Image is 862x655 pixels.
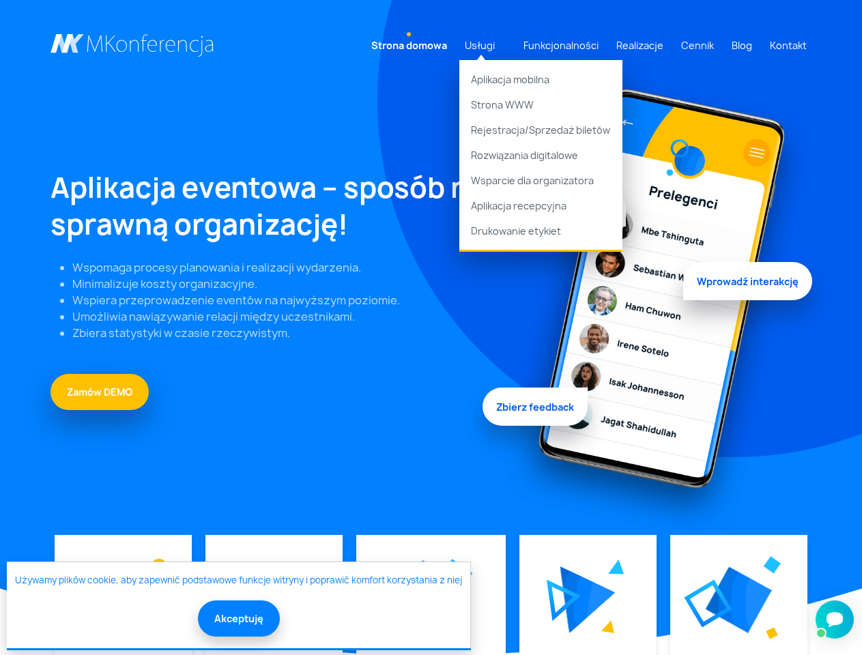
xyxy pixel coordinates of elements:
a: Używamy plików cookie, aby zapewnić podstawowe funkcje witryny i poprawić komfort korzystania z niej [15,574,462,587]
img: Graficzny element strony [766,627,778,639]
a: Drukowanie etykiet [459,218,622,250]
a: Funkcjonalności [518,33,604,58]
img: Graficzny element strony [560,566,616,633]
span: Wprowadź interakcję [683,258,812,296]
a: Kontakt [764,33,812,58]
h1: Aplikacja eventowa – sposób na sprawną organizację! [51,169,488,243]
img: Graficzny element strony [764,557,781,574]
img: Graficzny element strony [684,579,732,628]
a: Wsparcie dla organizatora [459,168,622,193]
li: Wspomaga procesy planowania i realizacji wydarzenia. [72,259,488,276]
img: Graficzny element strony [445,559,473,583]
a: Aplikacja mobilna [459,60,622,92]
li: Umożliwia nawiązywanie relacji między uczestnikami. [72,308,488,325]
a: Blog [726,33,758,58]
img: Graficzny element strony [151,559,167,575]
img: Graficzny element strony [608,559,624,574]
img: Graficzny element strony [547,579,581,621]
button: Akceptuję [198,600,280,637]
img: Graficzny element strony [504,76,812,535]
img: Graficzny element strony [706,567,772,633]
li: Minimalizuje koszty organizacyjne. [72,276,488,292]
a: Aplikacja recepcyjna [459,193,622,218]
span: Zbierz feedback [483,384,588,422]
li: Wspiera przeprowadzenie eventów na najwyższym poziomie. [72,292,488,308]
iframe: Smartsupp widget button [816,600,854,639]
a: Cennik [676,33,719,58]
a: Strona domowa [366,33,452,58]
a: Rozwiązania digitalowe [459,143,622,168]
a: Usługi [459,33,500,58]
a: Zamów DEMO [51,374,149,410]
a: Strona WWW [459,92,622,117]
a: Rejestracja/Sprzedaż biletów [459,117,622,143]
a: Realizacje [611,33,669,58]
li: Zbiera statystyki w czasie rzeczywistym. [72,325,488,341]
